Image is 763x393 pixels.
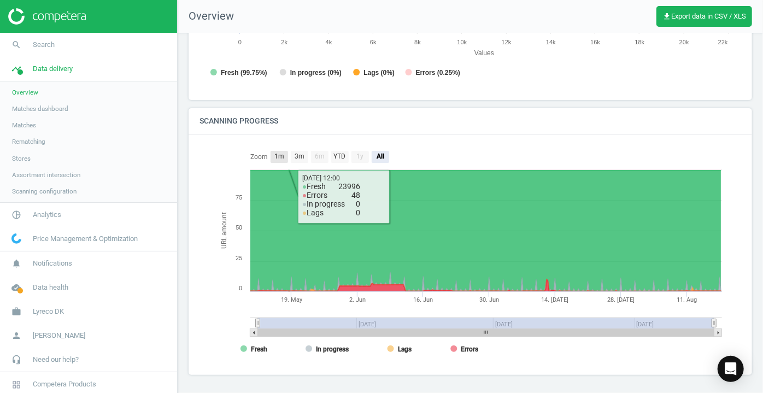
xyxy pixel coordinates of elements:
[326,39,332,45] text: 4k
[414,39,421,45] text: 8k
[302,182,307,191] span: ●
[12,88,38,97] span: Overview
[221,69,267,77] tspan: Fresh (99.75%)
[416,69,460,77] tspan: Errors (0.25%)
[33,234,138,244] span: Price Management & Optimization
[290,69,342,77] tspan: In progress (0%)
[251,345,267,353] tspan: Fresh
[33,307,64,316] span: Lyreco DK
[33,331,85,341] span: [PERSON_NAME]
[238,39,242,45] text: 0
[178,9,234,24] span: Overview
[12,154,31,163] span: Stores
[12,187,77,196] span: Scanning configuration
[333,152,345,160] text: YTD
[302,208,334,217] span: Lags
[6,253,27,274] i: notifications
[33,259,72,268] span: Notifications
[236,255,242,262] text: 25
[189,108,289,134] h4: Scanning progress
[8,8,86,25] img: ajHJNr6hYgQAAAAASUVORK5CYII=
[33,40,55,50] span: Search
[12,171,80,179] span: Assortment intersection
[398,345,412,353] tspan: Lags
[461,345,478,353] tspan: Errors
[302,174,360,217] span: [DATE] 12:00
[677,296,697,303] tspan: 11. Aug
[316,345,349,353] tspan: In progress
[6,325,27,346] i: person
[479,296,499,303] tspan: 30. Jun
[220,213,228,249] tspan: URL amount
[356,200,360,208] span: 0
[239,285,242,292] text: 0
[718,356,744,382] div: Open Intercom Messenger
[662,12,746,21] span: Export data in CSV / XLS
[274,152,284,160] text: 1m
[6,34,27,55] i: search
[6,349,27,370] i: headset_mic
[718,39,728,45] text: 22k
[356,152,363,160] text: 1y
[295,152,304,160] text: 3m
[12,137,45,146] span: Rematching
[33,379,96,389] span: Competera Products
[302,208,307,217] span: ●
[656,6,752,27] button: get_appExport data in CSV / XLS
[236,224,242,231] text: 50
[6,58,27,79] i: timeline
[33,64,73,74] span: Data delivery
[281,296,303,303] tspan: 19. May
[6,277,27,298] i: cloud_done
[474,49,494,57] tspan: Values
[11,233,21,244] img: wGWNvw8QSZomAAAAABJRU5ErkJggg==
[363,69,395,77] tspan: Lags (0%)
[542,296,569,303] tspan: 14. [DATE]
[607,296,635,303] tspan: 28. [DATE]
[457,39,467,45] text: 10k
[281,39,287,45] text: 2k
[302,182,337,191] span: Fresh
[33,283,68,292] span: Data health
[33,210,61,220] span: Analytics
[351,191,360,200] span: 48
[349,296,366,303] tspan: 2. Jun
[302,200,307,208] span: ●
[413,296,433,303] tspan: 16. Jun
[546,39,556,45] text: 14k
[502,39,512,45] text: 12k
[376,152,384,160] text: All
[635,39,645,45] text: 18k
[12,121,36,130] span: Matches
[33,355,79,365] span: Need our help?
[370,39,377,45] text: 6k
[590,39,600,45] text: 16k
[302,191,338,200] span: Errors
[236,194,242,201] text: 75
[662,12,671,21] i: get_app
[6,301,27,322] i: work
[679,39,689,45] text: 20k
[302,200,356,208] span: In progress
[6,204,27,225] i: pie_chart_outlined
[250,153,268,161] text: Zoom
[12,104,68,113] span: Matches dashboard
[315,152,325,160] text: 6m
[338,182,360,191] span: 23996
[302,191,307,200] span: ●
[356,208,360,217] span: 0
